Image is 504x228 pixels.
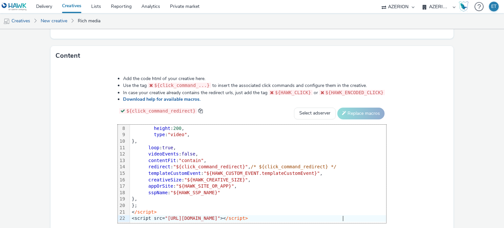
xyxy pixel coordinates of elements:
[148,190,168,195] span: sspName
[126,108,196,114] span: ${click_command_redirect}
[130,209,386,216] div: <
[154,132,165,137] span: type
[123,89,386,96] li: In case your creative already contains the redirect urls, just add the tag or
[154,83,210,88] span: ${click_command_...}
[130,177,386,183] div: : ,
[118,157,126,164] div: 13
[118,190,126,196] div: 18
[55,51,80,61] h3: Content
[325,90,384,95] span: ${HAWK_ENCODED_CLICK}
[130,164,386,170] div: : ,
[275,90,311,95] span: ${HAWK_CLICK}
[118,125,126,132] div: 8
[148,151,179,156] span: videoEvents
[3,18,10,25] img: mobile
[148,171,201,176] span: templateCustomEvent
[251,164,336,169] span: /* ${click_command_redirect} */
[130,145,386,151] div: : ,
[162,145,173,150] span: true
[491,2,496,11] div: ET
[181,151,195,156] span: false
[184,177,248,182] span: "${HAWK_CREATIVE_SIZE}"
[130,190,386,196] div: :
[118,151,126,157] div: 12
[130,157,386,164] div: : ,
[130,170,386,177] div: : ,
[148,158,176,163] span: contentFit
[37,13,71,29] a: New creative
[2,3,27,11] img: undefined Logo
[118,170,126,177] div: 15
[130,132,386,138] div: : ,
[123,75,386,82] li: Add the code html of your creative here.
[204,171,320,176] span: "${HAWK_CUSTOM_EVENT.templateCustomEvent}"
[226,216,248,221] span: /script>
[337,108,385,119] button: Replace macros
[118,183,126,190] div: 17
[130,183,386,190] div: : ,
[118,138,126,145] div: 10
[130,202,386,209] div: };
[173,126,181,131] span: 200
[118,215,126,222] div: 22
[118,164,126,170] div: 14
[168,132,187,137] span: "video"
[148,164,170,169] span: redirect
[118,132,126,138] div: 9
[74,13,104,29] a: Rich media
[179,158,204,163] span: "contain"
[173,164,248,169] span: "${click_command_redirect}"
[459,1,469,12] img: Hawk Academy
[118,202,126,209] div: 20
[148,177,181,182] span: creativeSize
[118,177,126,183] div: 16
[171,190,220,195] span: "${HAWK_SSP_NAME}"
[123,96,203,102] a: Download help for available macros.
[154,126,171,131] span: height
[130,196,386,202] div: },
[176,183,234,189] span: "${HAWK_SITE_OR_APP}"
[130,125,386,132] div: : ,
[118,196,126,202] div: 19
[198,109,203,113] span: copy to clipboard
[130,138,386,145] div: },
[118,209,126,216] div: 21
[148,145,159,150] span: loop
[135,209,157,215] span: /script>
[118,145,126,151] div: 11
[123,82,386,89] li: Use the tag to insert the associated click commands and configure them in the creative.
[130,151,386,157] div: : ,
[148,183,173,189] span: appOrSite
[130,215,386,222] div: <script src= ><
[459,1,471,12] a: Hawk Academy
[165,216,220,221] span: "[URL][DOMAIN_NAME]"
